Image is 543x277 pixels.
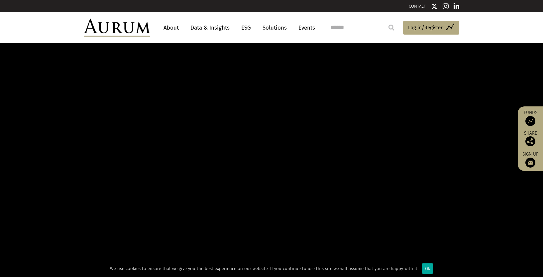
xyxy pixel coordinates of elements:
[84,19,150,37] img: Aurum
[408,24,443,32] span: Log in/Register
[454,3,460,10] img: Linkedin icon
[521,151,540,168] a: Sign up
[443,3,449,10] img: Instagram icon
[238,22,254,34] a: ESG
[521,110,540,126] a: Funds
[409,4,426,9] a: CONTACT
[525,136,535,146] img: Share this post
[422,263,433,274] div: Ok
[525,116,535,126] img: Access Funds
[431,3,438,10] img: Twitter icon
[295,22,315,34] a: Events
[187,22,233,34] a: Data & Insights
[521,131,540,146] div: Share
[385,21,398,34] input: Submit
[525,158,535,168] img: Sign up to our newsletter
[160,22,182,34] a: About
[259,22,290,34] a: Solutions
[403,21,459,35] a: Log in/Register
